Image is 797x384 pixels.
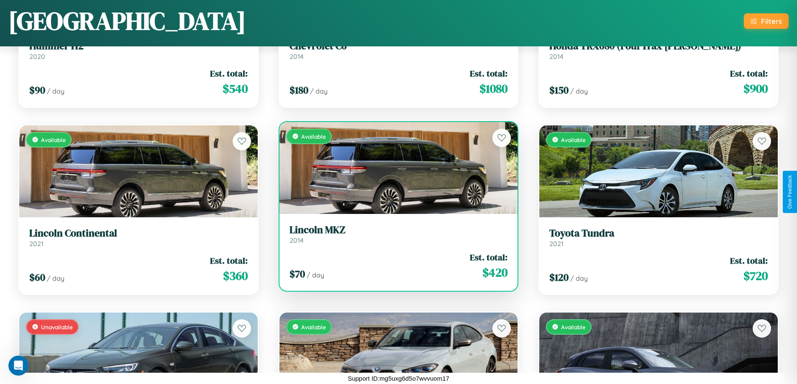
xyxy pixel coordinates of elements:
[482,264,507,281] span: $ 420
[210,67,248,79] span: Est. total:
[348,373,449,384] p: Support ID: mg5uxg6d5o7wvvuom17
[549,227,768,248] a: Toyota Tundra2021
[470,251,507,263] span: Est. total:
[41,323,73,331] span: Unavailable
[8,4,246,38] h1: [GEOGRAPHIC_DATA]
[549,227,768,239] h3: Toyota Tundra
[210,254,248,267] span: Est. total:
[744,13,789,29] button: Filters
[549,40,768,61] a: Honda TRX680 (FourTrax [PERSON_NAME])2014
[549,270,569,284] span: $ 120
[301,133,326,140] span: Available
[570,87,588,95] span: / day
[29,52,45,61] span: 2020
[310,87,328,95] span: / day
[290,224,508,236] h3: Lincoln MKZ
[743,80,768,97] span: $ 900
[290,40,508,52] h3: Chevrolet C6
[549,239,564,248] span: 2021
[290,83,308,97] span: $ 180
[561,136,586,143] span: Available
[787,175,793,209] div: Give Feedback
[549,83,569,97] span: $ 150
[761,17,782,25] div: Filters
[570,274,588,282] span: / day
[29,83,45,97] span: $ 90
[307,271,324,279] span: / day
[290,40,508,61] a: Chevrolet C62014
[290,236,304,244] span: 2014
[29,227,248,239] h3: Lincoln Continental
[301,323,326,331] span: Available
[223,80,248,97] span: $ 540
[730,67,768,79] span: Est. total:
[290,224,508,244] a: Lincoln MKZ2014
[41,136,66,143] span: Available
[29,40,248,61] a: Hummer H22020
[47,274,64,282] span: / day
[743,267,768,284] span: $ 720
[29,40,248,52] h3: Hummer H2
[470,67,507,79] span: Est. total:
[29,227,248,248] a: Lincoln Continental2021
[29,239,44,248] span: 2021
[730,254,768,267] span: Est. total:
[561,323,586,331] span: Available
[8,356,28,376] iframe: Intercom live chat
[549,52,564,61] span: 2014
[47,87,64,95] span: / day
[290,267,305,281] span: $ 70
[479,80,507,97] span: $ 1080
[290,52,304,61] span: 2014
[549,40,768,52] h3: Honda TRX680 (FourTrax [PERSON_NAME])
[29,270,45,284] span: $ 60
[223,267,248,284] span: $ 360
